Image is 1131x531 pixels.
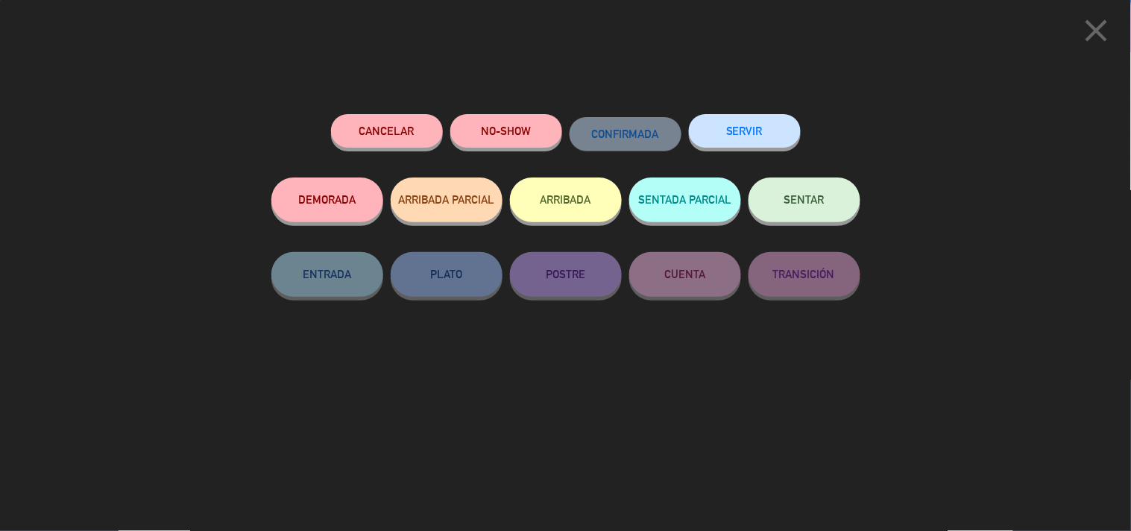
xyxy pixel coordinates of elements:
[749,252,860,297] button: TRANSICIÓN
[592,128,659,140] span: CONFIRMADA
[271,177,383,222] button: DEMORADA
[450,114,562,148] button: NO-SHOW
[510,252,622,297] button: POSTRE
[1078,12,1115,49] i: close
[629,177,741,222] button: SENTADA PARCIAL
[629,252,741,297] button: CUENTA
[784,193,825,206] span: SENTAR
[271,252,383,297] button: ENTRADA
[689,114,801,148] button: SERVIR
[1074,11,1120,55] button: close
[398,193,494,206] span: ARRIBADA PARCIAL
[331,114,443,148] button: Cancelar
[570,117,681,151] button: CONFIRMADA
[749,177,860,222] button: SENTAR
[391,177,503,222] button: ARRIBADA PARCIAL
[510,177,622,222] button: ARRIBADA
[391,252,503,297] button: PLATO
